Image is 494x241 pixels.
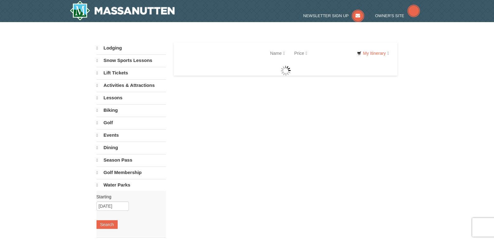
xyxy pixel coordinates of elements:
[96,42,166,54] a: Lodging
[96,92,166,104] a: Lessons
[96,194,161,200] label: Starting
[96,179,166,191] a: Water Parks
[96,54,166,66] a: Snow Sports Lessons
[96,154,166,166] a: Season Pass
[353,49,393,58] a: My Itinerary
[375,13,404,18] span: Owner's Site
[303,13,364,18] a: Newsletter Sign Up
[375,13,420,18] a: Owner's Site
[96,220,118,229] button: Search
[96,117,166,129] a: Golf
[96,67,166,79] a: Lift Tickets
[96,167,166,178] a: Golf Membership
[289,47,312,59] a: Price
[96,142,166,154] a: Dining
[96,129,166,141] a: Events
[266,47,289,59] a: Name
[303,13,349,18] span: Newsletter Sign Up
[70,1,175,21] a: Massanutten Resort
[96,104,166,116] a: Biking
[281,66,291,76] img: wait gif
[96,79,166,91] a: Activities & Attractions
[70,1,175,21] img: Massanutten Resort Logo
